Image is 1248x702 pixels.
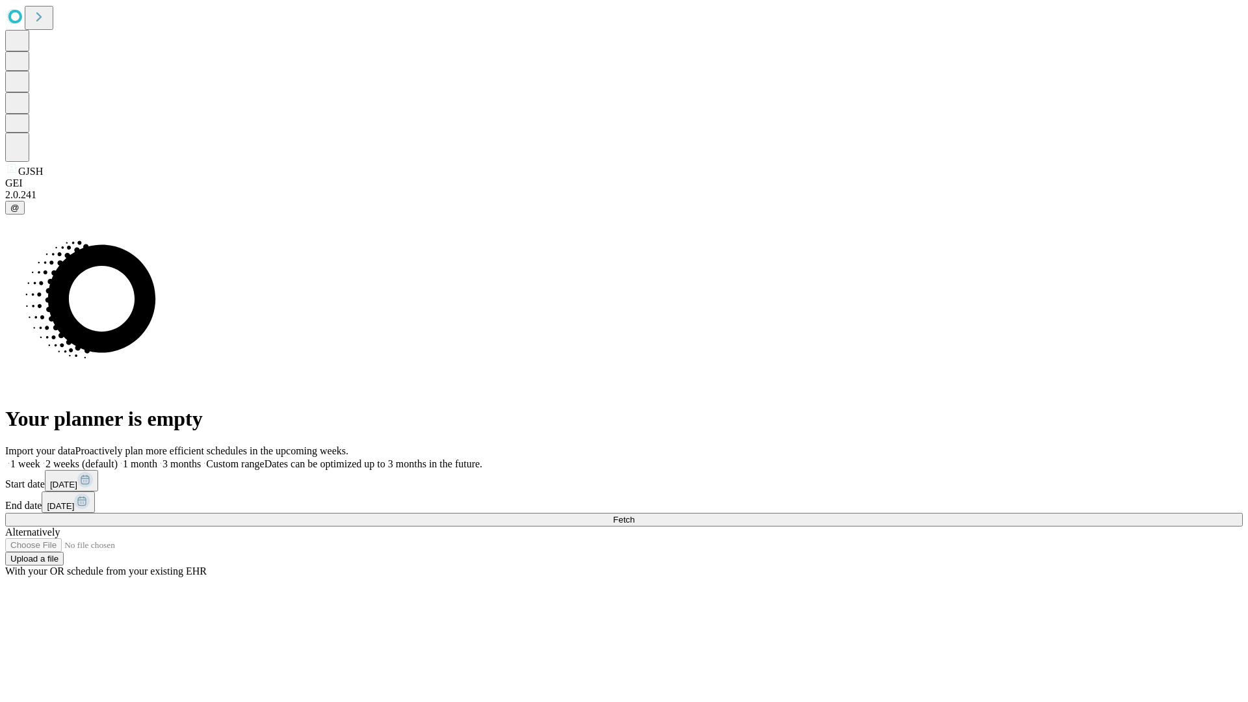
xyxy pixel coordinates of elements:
span: Custom range [206,458,264,469]
span: Dates can be optimized up to 3 months in the future. [265,458,482,469]
button: @ [5,201,25,214]
span: Proactively plan more efficient schedules in the upcoming weeks. [75,445,348,456]
span: 1 month [123,458,157,469]
button: [DATE] [45,470,98,491]
span: With your OR schedule from your existing EHR [5,565,207,577]
div: Start date [5,470,1243,491]
span: [DATE] [50,480,77,489]
span: [DATE] [47,501,74,511]
span: Alternatively [5,526,60,538]
div: End date [5,491,1243,513]
button: Upload a file [5,552,64,565]
span: Import your data [5,445,75,456]
span: 2 weeks (default) [45,458,118,469]
button: Fetch [5,513,1243,526]
button: [DATE] [42,491,95,513]
div: 2.0.241 [5,189,1243,201]
span: GJSH [18,166,43,177]
span: 3 months [162,458,201,469]
div: GEI [5,177,1243,189]
span: @ [10,203,19,213]
h1: Your planner is empty [5,407,1243,431]
span: 1 week [10,458,40,469]
span: Fetch [613,515,634,525]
